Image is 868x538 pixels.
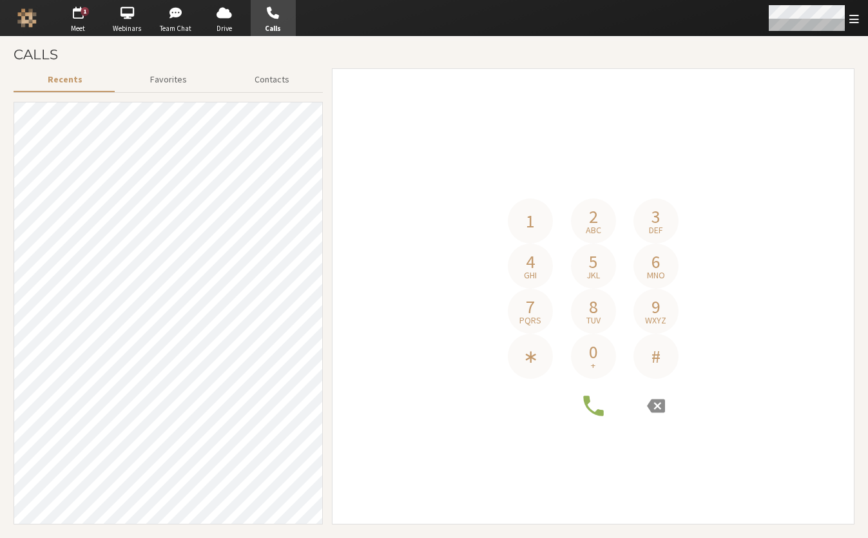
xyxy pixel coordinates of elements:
[251,23,296,34] span: Calls
[649,226,663,235] span: def
[508,198,553,244] button: 1
[589,298,598,316] span: 8
[508,244,553,289] button: 4ghi
[508,334,553,379] button: ∗
[571,289,616,334] button: 8tuv
[633,244,679,289] button: 6mno
[589,207,598,226] span: 2
[202,23,247,34] span: Drive
[647,271,665,280] span: mno
[633,334,679,379] button: #
[651,207,661,226] span: 3
[633,289,679,334] button: 9wxyz
[55,23,101,34] span: Meet
[571,244,616,289] button: 5jkl
[14,47,854,62] h3: Calls
[81,7,90,16] div: 1
[14,68,116,91] button: Recents
[651,253,661,271] span: 6
[651,347,661,365] span: #
[523,347,538,365] span: ∗
[104,23,149,34] span: Webinars
[651,298,661,316] span: 9
[524,271,537,280] span: ghi
[586,271,600,280] span: jkl
[17,8,37,28] img: Iotum
[571,334,616,379] button: 0+
[503,160,684,198] h4: Phone number
[589,343,598,361] span: 0
[508,289,553,334] button: 7pqrs
[586,226,601,235] span: abc
[591,361,595,370] span: +
[836,504,858,529] iframe: Chat
[526,212,535,230] span: 1
[526,298,535,316] span: 7
[519,316,541,325] span: pqrs
[645,316,666,325] span: wxyz
[633,198,679,244] button: 3def
[526,253,535,271] span: 4
[116,68,220,91] button: Favorites
[586,316,601,325] span: tuv
[589,253,598,271] span: 5
[571,198,616,244] button: 2abc
[220,68,323,91] button: Contacts
[153,23,198,34] span: Team Chat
